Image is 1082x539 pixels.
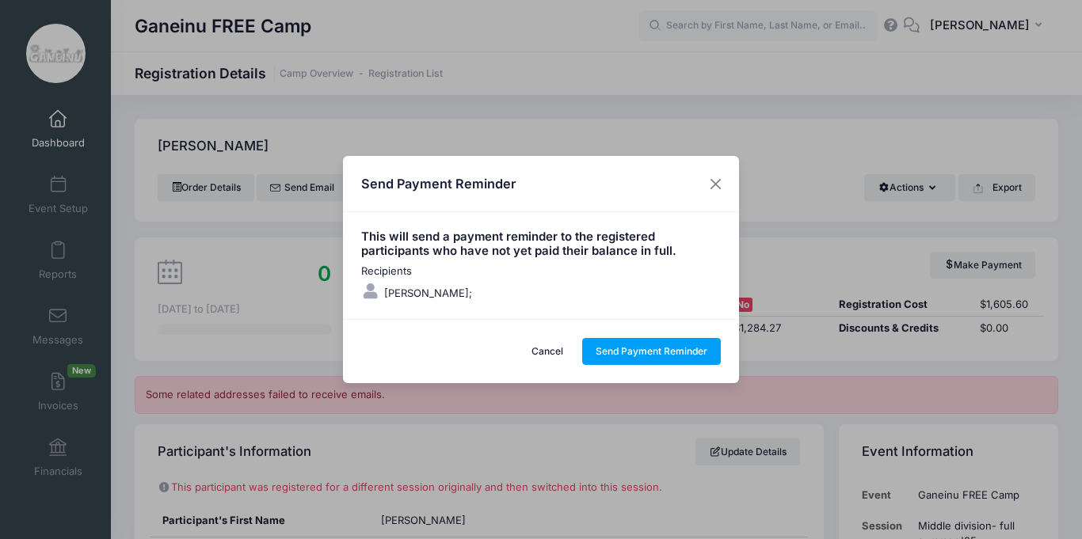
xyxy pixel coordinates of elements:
h4: Send Payment Reminder [361,174,516,193]
h5: This will send a payment reminder to the registered participants who have not yet paid their bala... [361,230,722,259]
span: [PERSON_NAME]; [384,287,472,299]
button: Send Payment Reminder [582,338,722,365]
label: Recipients [361,264,421,279]
button: Cancel [518,338,577,365]
button: Close [702,169,730,198]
